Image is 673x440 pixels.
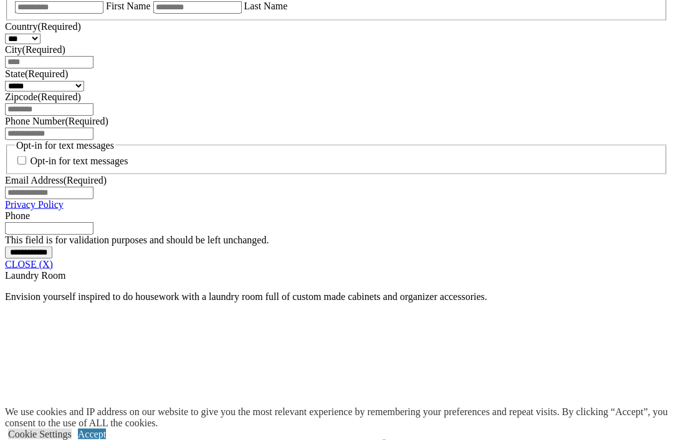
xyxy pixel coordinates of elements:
a: Privacy Policy [5,199,64,210]
a: Accept [78,429,106,439]
span: (Required) [65,116,108,126]
a: CLOSE (X) [5,259,53,269]
div: We use cookies and IP address on our website to give you the most relevant experience by remember... [5,406,673,429]
span: (Required) [25,68,68,79]
label: Last Name [244,1,288,11]
span: (Required) [64,175,107,185]
span: Laundry Room [5,270,65,281]
label: City [5,44,65,55]
label: Opt-in for text messages [31,156,128,167]
label: Phone Number [5,116,108,126]
span: (Required) [22,44,65,55]
a: Cookie Settings [8,429,72,439]
div: This field is for validation purposes and should be left unchanged. [5,235,668,246]
legend: Opt-in for text messages [15,140,115,151]
span: (Required) [37,91,80,102]
label: Zipcode [5,91,81,102]
p: Envision yourself inspired to do housework with a laundry room full of custom made cabinets and o... [5,291,668,302]
label: First Name [106,1,151,11]
label: Phone [5,210,30,221]
span: (Required) [37,21,80,32]
label: Email Address [5,175,107,185]
label: State [5,68,68,79]
label: Country [5,21,81,32]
